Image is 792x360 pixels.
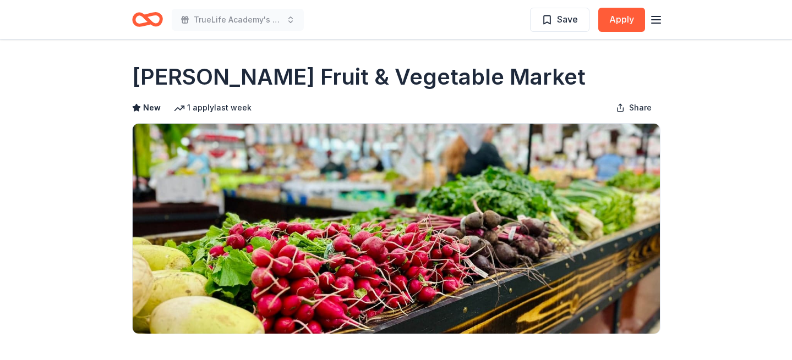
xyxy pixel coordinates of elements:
[174,101,252,114] div: 1 apply last week
[172,9,304,31] button: TrueLife Academy's Fall Cornhole Fundraiser for Special Needs Adults
[143,101,161,114] span: New
[194,13,282,26] span: TrueLife Academy's Fall Cornhole Fundraiser for Special Needs Adults
[132,62,586,92] h1: [PERSON_NAME] Fruit & Vegetable Market
[530,8,589,32] button: Save
[132,7,163,32] a: Home
[629,101,652,114] span: Share
[607,97,660,119] button: Share
[133,124,660,334] img: Image for Joe Randazzo's Fruit & Vegetable Market
[557,12,578,26] span: Save
[598,8,645,32] button: Apply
